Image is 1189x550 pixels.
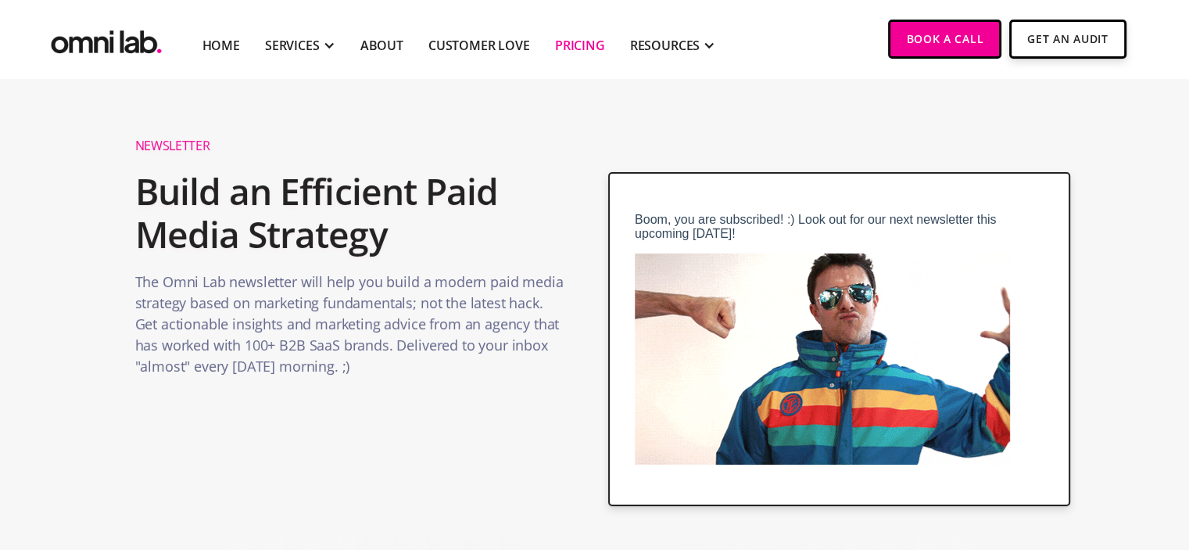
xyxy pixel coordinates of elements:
a: Customer Love [428,36,530,55]
h1: Newsletter [135,138,566,154]
a: Pricing [555,36,605,55]
div: SERVICES [265,36,320,55]
p: The Omni Lab newsletter will help you build a modern paid media strategy based on marketing funda... [135,271,566,385]
iframe: Chat Widget [908,369,1189,550]
a: home [48,20,165,58]
a: About [360,36,403,55]
a: Home [202,36,240,55]
h2: Build an Efficient Paid Media Strategy [135,162,566,264]
iframe: Form 0 [635,213,1044,466]
div: RESOURCES [630,36,700,55]
a: Book a Call [888,20,1001,59]
a: Get An Audit [1009,20,1126,59]
img: Omni Lab: B2B SaaS Demand Generation Agency [48,20,165,58]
